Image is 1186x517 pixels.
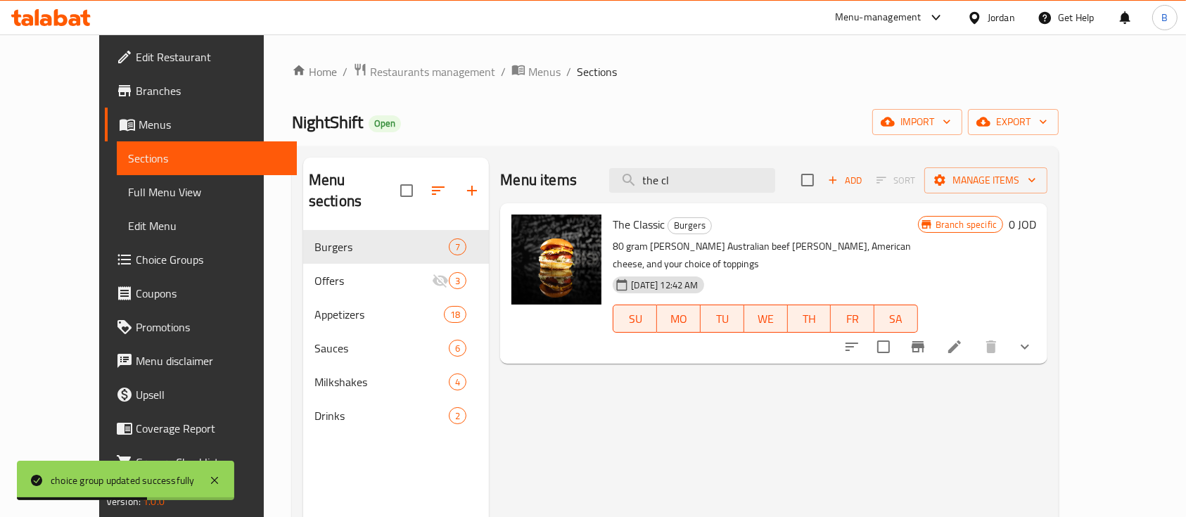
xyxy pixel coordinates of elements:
a: Promotions [105,310,298,344]
button: SA [874,305,918,333]
span: MO [663,309,695,329]
a: Sections [117,141,298,175]
a: Coupons [105,276,298,310]
span: 6 [449,342,466,355]
p: 80 gram [PERSON_NAME] Australian beef [PERSON_NAME], American cheese, and your choice of toppings [613,238,917,273]
span: Drinks [314,407,449,424]
span: Sections [128,150,286,167]
span: Branches [136,82,286,99]
span: Choice Groups [136,251,286,268]
a: Home [292,63,337,80]
span: Open [369,117,401,129]
button: FR [831,305,874,333]
span: Grocery Checklist [136,454,286,471]
span: NightShift [292,106,363,138]
span: WE [750,309,782,329]
span: 1.0.0 [143,492,165,511]
div: choice group updated successfully [51,473,195,488]
span: TU [706,309,739,329]
a: Choice Groups [105,243,298,276]
button: Manage items [924,167,1047,193]
div: Milkshakes4 [303,365,490,399]
button: Add [822,170,867,191]
a: Menus [105,108,298,141]
button: WE [744,305,788,333]
button: Branch-specific-item [901,330,935,364]
a: Edit Restaurant [105,40,298,74]
a: Edit menu item [946,338,963,355]
button: Add section [455,174,489,208]
a: Upsell [105,378,298,411]
a: Edit Menu [117,209,298,243]
h2: Menu items [500,170,577,191]
span: Coupons [136,285,286,302]
span: Appetizers [314,306,444,323]
span: Menus [528,63,561,80]
button: export [968,109,1059,135]
span: Full Menu View [128,184,286,200]
span: Add [826,172,864,189]
div: items [449,407,466,424]
a: Branches [105,74,298,108]
div: Burgers [314,238,449,255]
span: TH [793,309,826,329]
span: 2 [449,409,466,423]
div: Offers3 [303,264,490,298]
div: items [449,340,466,357]
img: The Classic [511,215,601,305]
nav: Menu sections [303,224,490,438]
span: SA [880,309,912,329]
button: MO [657,305,701,333]
span: FR [836,309,869,329]
span: Milkshakes [314,374,449,390]
li: / [343,63,347,80]
button: import [872,109,962,135]
span: Select section [793,165,822,195]
button: SU [613,305,657,333]
span: Branch specific [930,218,1002,231]
span: Upsell [136,386,286,403]
button: TU [701,305,744,333]
div: Drinks2 [303,399,490,433]
div: items [449,238,466,255]
span: Promotions [136,319,286,336]
span: Edit Menu [128,217,286,234]
span: Burgers [668,217,711,234]
span: import [884,113,951,131]
span: 4 [449,376,466,389]
span: [DATE] 12:42 AM [625,279,703,292]
div: Open [369,115,401,132]
button: TH [788,305,831,333]
span: 3 [449,274,466,288]
a: Full Menu View [117,175,298,209]
span: Restaurants management [370,63,495,80]
div: Sauces6 [303,331,490,365]
span: Edit Restaurant [136,49,286,65]
a: Menus [511,63,561,81]
span: Select all sections [392,176,421,205]
svg: Inactive section [432,272,449,289]
span: Sauces [314,340,449,357]
span: B [1161,10,1168,25]
li: / [501,63,506,80]
button: show more [1008,330,1042,364]
span: Menu disclaimer [136,352,286,369]
span: Offers [314,272,432,289]
span: 18 [445,308,466,321]
div: Jordan [988,10,1015,25]
span: Menus [139,116,286,133]
a: Menu disclaimer [105,344,298,378]
button: delete [974,330,1008,364]
span: Manage items [936,172,1036,189]
h2: Menu sections [309,170,401,212]
a: Coverage Report [105,411,298,445]
a: Restaurants management [353,63,495,81]
div: Burgers7 [303,230,490,264]
a: Grocery Checklist [105,445,298,479]
span: Select section first [867,170,924,191]
span: The Classic [613,214,665,235]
